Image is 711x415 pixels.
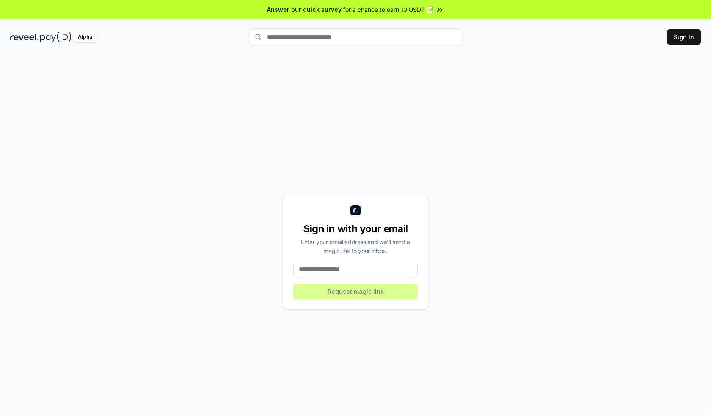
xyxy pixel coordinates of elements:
[667,29,701,45] button: Sign In
[350,205,361,215] img: logo_small
[293,237,418,255] div: Enter your email address and we’ll send a magic link to your inbox.
[40,32,72,42] img: pay_id
[10,32,39,42] img: reveel_dark
[267,5,342,14] span: Answer our quick survey
[73,32,97,42] div: Alpha
[293,222,418,236] div: Sign in with your email
[343,5,434,14] span: for a chance to earn 10 USDT 📝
